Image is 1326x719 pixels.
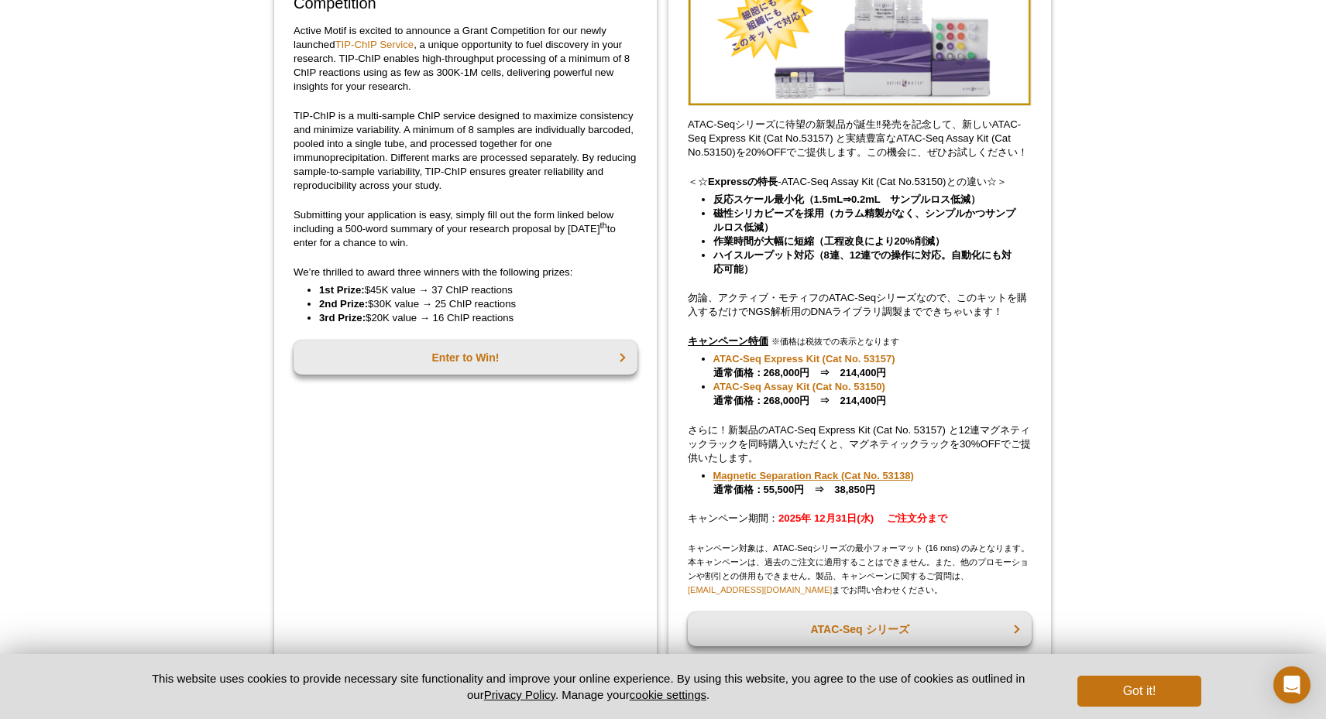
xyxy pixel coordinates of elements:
[319,311,622,325] li: $20K value → 16 ChIP reactions
[319,297,622,311] li: $30K value → 25 ChIP reactions
[713,381,887,406] strong: 通常価格：268,000円 ⇒ 214,400円
[1273,666,1311,704] div: Open Intercom Messenger
[294,24,637,94] p: Active Motif is excited to announce a Grant Competition for our newly launched , a unique opportu...
[600,220,607,229] sup: th
[713,193,981,205] strong: 反応スケール最小化（1.5mL⇒0.2mL サンプルロス低減）
[771,337,899,346] span: ※価格は税抜での表示となります
[125,670,1052,703] p: This website uses cookies to provide necessary site functionality and improve your online experie...
[294,341,637,375] a: Enter to Win!
[688,612,1032,646] a: ATAC-Seq シリーズ
[319,298,368,310] strong: 2nd Prize:
[713,470,914,495] strong: 通常価格：55,500円 ⇒ 38,850円
[708,176,778,187] strong: Expressの特長
[713,249,1012,275] strong: ハイスループット対応（8連、12連での操作に対応。自動化にも対応可能）
[688,291,1032,319] p: 勿論、アクティブ・モティフのATAC-Seqシリーズなので、このキットを購入するだけでNGS解析用のDNAライブラリ調製までできちゃいます！
[688,335,768,347] u: キャンペーン特価
[688,118,1032,159] p: ATAC-Seqシリーズに待望の新製品が誕生‼発売を記念して、新しいATAC-Seq Express Kit (Cat No.53157) と実績豊富なATAC-Seq Assay Kit (C...
[688,175,1032,189] p: ＜☆ -ATAC-Seq Assay Kit (Cat No.53150)との違い☆＞
[319,312,366,324] strong: 3rd Prize:
[713,352,895,366] a: ATAC-Seq Express Kit (Cat No. 53157)
[778,512,947,524] strong: 2025年 12月31日(水) ご注文分まで
[713,207,1015,233] strong: 磁性シリカビーズを採用（カラム精製がなく、シンプルかつサンプルロス低減）
[713,469,914,483] a: Magnetic Separation Rack (Cat No. 53138)
[688,423,1032,465] p: さらに！新製品のATAC-Seq Express Kit (Cat No. 53157) と12連マグネティックラックを同時購入いただくと、マグネティックラックを30%OFFでご提供いたします。
[319,283,622,297] li: $45K value → 37 ChIP reactions
[294,109,637,193] p: TIP-ChIP is a multi-sample ChIP service designed to maximize consistency and minimize variability...
[294,265,637,279] p: We’re thrilled to award three winners with the following prizes:
[1077,676,1201,707] button: Got it!
[688,543,1029,594] span: キャンペーン対象は、ATAC-Seqシリーズの最小フォーマット (16 rxns) のみとなります。 本キャンペーンは、過去のご注文に適用することはできません。また、他のプロモーションや割引との...
[713,353,895,378] strong: 通常価格：268,000円 ⇒ 214,400円
[713,380,885,394] a: ATAC-Seq Assay Kit (Cat No. 53150)
[688,512,1032,526] p: キャンペーン期間：
[688,585,832,594] a: [EMAIL_ADDRESS][DOMAIN_NAME]
[630,688,706,701] button: cookie settings
[484,688,555,701] a: Privacy Policy
[319,284,365,296] strong: 1st Prize:
[335,39,414,50] a: TIP-ChIP Service
[294,208,637,250] p: Submitting your application is easy, simply fill out the form linked below including a 500-word s...
[713,235,945,247] strong: 作業時間が大幅に短縮（工程改良により20%削減）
